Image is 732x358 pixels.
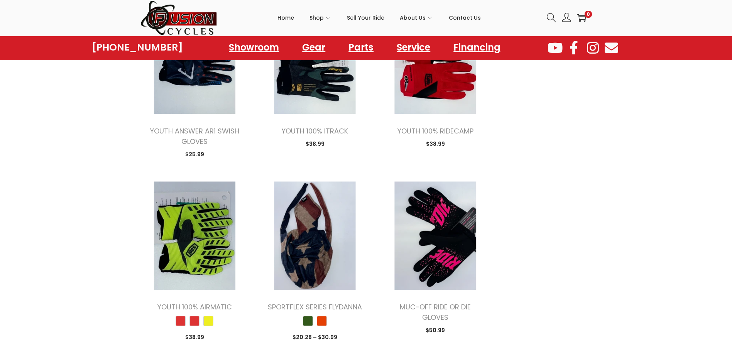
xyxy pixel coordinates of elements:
span: About Us [400,8,426,27]
span: – [313,333,317,341]
a: Service [389,39,438,56]
span: $ [185,333,189,341]
span: $ [426,140,429,148]
span: Home [277,8,294,27]
span: $ [185,150,189,158]
a: SPORTFLEX SERIES FLYDANNA [268,302,362,312]
a: Home [277,0,294,35]
a: About Us [400,0,433,35]
a: YOUTH 100% RIDECAMP [397,126,473,136]
span: Contact Us [449,8,481,27]
span: 38.99 [185,333,204,341]
span: Shop [309,8,324,27]
span: 38.99 [306,140,325,148]
a: Shop [309,0,331,35]
span: $ [306,140,309,148]
span: 20.28 [292,333,312,341]
a: Gear [294,39,333,56]
span: 30.99 [318,333,337,341]
a: YOUTH ANSWER AR1 SWISH GLOVES [150,126,239,146]
a: [PHONE_NUMBER] [92,42,183,53]
a: Financing [446,39,508,56]
span: $ [318,333,321,341]
a: Contact Us [449,0,481,35]
a: Sell Your Ride [347,0,384,35]
span: $ [426,326,429,334]
a: 0 [577,13,586,22]
span: 50.99 [426,326,445,334]
span: 25.99 [185,150,204,158]
span: 38.99 [426,140,445,148]
nav: Primary navigation [218,0,541,35]
a: Showroom [221,39,287,56]
a: Parts [341,39,381,56]
span: $ [292,333,296,341]
a: MUC-OFF RIDE OR DIE GLOVES [400,302,471,322]
nav: Menu [221,39,508,56]
span: Sell Your Ride [347,8,384,27]
a: YOUTH 100% AIRMATIC [157,302,232,312]
a: YOUTH 100% ITRACK [282,126,348,136]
